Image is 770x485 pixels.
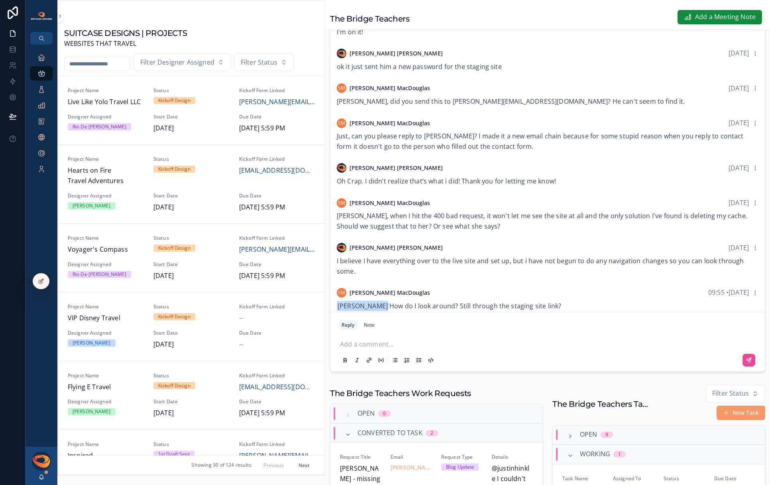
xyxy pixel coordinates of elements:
[364,322,375,328] div: Note
[68,451,144,471] span: Inspired Itineraries Travel
[153,202,230,213] span: [DATE]
[330,13,409,24] h1: The Bridge Teachers
[239,451,315,461] a: [PERSON_NAME][EMAIL_ADDRESS][DOMAIN_NAME]
[239,244,315,255] a: [PERSON_NAME][EMAIL_ADDRESS][DOMAIN_NAME]
[68,97,144,107] span: Live Like Yolo Travel LLC
[492,454,533,460] span: Details
[68,313,144,323] span: VIP Disney Travel
[239,166,315,176] a: [EMAIL_ADDRESS][DOMAIN_NAME]
[239,313,243,323] span: --
[337,132,744,151] span: Just, can you please reply to [PERSON_NAME]? I made it a new email chain because for some stupid ...
[239,408,315,418] span: [DATE] 5:59 PM
[705,385,765,402] button: Select Button
[350,244,443,252] span: [PERSON_NAME] [PERSON_NAME]
[580,449,610,459] span: Working
[729,198,749,207] span: [DATE]
[239,330,315,336] span: Due Date
[678,10,762,24] button: Add a Meeting Note
[68,382,144,392] span: Flying E Travel
[580,430,597,440] span: Open
[391,454,432,460] span: Email
[714,475,755,482] span: Due Date
[153,271,230,281] span: [DATE]
[729,49,749,57] span: [DATE]
[158,382,191,389] div: Kickoff Design
[729,243,749,252] span: [DATE]
[391,463,432,471] a: [PERSON_NAME][EMAIL_ADDRESS][DOMAIN_NAME]
[68,441,144,448] span: Project Name
[68,235,144,241] span: Project Name
[68,244,144,255] span: Voyager's Compass
[562,475,603,482] span: Task Name
[239,304,315,310] span: Kickoff Form Linked
[618,451,621,457] div: 1
[68,114,144,120] span: Designer Assigned
[330,388,471,399] h1: The Bridge Teachers Work Requests
[239,235,315,241] span: Kickoff Form Linked
[68,373,144,379] span: Project Name
[58,223,325,292] a: Project NameVoyager's CompassStatusKickoff DesignKickoff Form Linked[PERSON_NAME][EMAIL_ADDRESS][...
[350,84,430,92] span: [PERSON_NAME] MacDouglas
[239,123,315,134] span: [DATE] 5:59 PM
[337,62,502,71] span: ok it just sent him a new password for the staging site
[357,408,375,419] span: Open
[68,87,144,94] span: Project Name
[695,12,756,22] span: Add a Meeting Note
[68,193,144,199] span: Designer Assigned
[64,28,187,39] h1: SUITCASE DESIGNS | PROJECTS
[337,177,556,185] span: Oh Crap. I didn’t realize that’s what i did! Thank you for letting me know!
[68,304,144,310] span: Project Name
[64,39,187,49] span: WEBSITES THAT TRAVEL
[134,54,231,71] button: Select Button
[58,76,325,144] a: Project NameLive Like Yolo Travel LLCStatusKickoff DesignKickoff Form Linked[PERSON_NAME][EMAIL_A...
[153,398,230,405] span: Start Date
[605,432,608,438] div: 9
[73,123,126,130] div: Rio De [PERSON_NAME]
[430,430,433,436] div: 2
[58,361,325,430] a: Project NameFlying E TravelStatusKickoff DesignKickoff Form Linked[EMAIL_ADDRESS][DOMAIN_NAME]Des...
[158,451,190,458] div: 1st Draft Sent
[717,406,765,420] button: New Task
[158,313,191,320] div: Kickoff Design
[239,271,315,281] span: [DATE] 5:59 PM
[158,97,191,104] div: Kickoff Design
[58,144,325,223] a: Project NameHearts on Fire Travel AdventuresStatusKickoff DesignKickoff Form Linked[EMAIL_ADDRESS...
[73,271,126,278] div: Rio De [PERSON_NAME]
[239,382,315,392] a: [EMAIL_ADDRESS][DOMAIN_NAME]
[338,85,345,91] span: SM
[239,87,315,94] span: Kickoff Form Linked
[239,261,315,268] span: Due Date
[338,120,345,126] span: SM
[153,373,230,379] span: Status
[337,97,685,106] span: [PERSON_NAME], did you send this to [PERSON_NAME][EMAIL_ADDRESS][DOMAIN_NAME]? He can't seem to f...
[241,57,277,68] span: Filter Status
[293,459,315,471] button: Next
[383,410,386,417] div: 0
[552,398,651,410] h1: The Bridge Teachers Tasks
[158,166,191,173] div: Kickoff Design
[729,118,749,127] span: [DATE]
[729,84,749,93] span: [DATE]
[153,123,230,134] span: [DATE]
[350,289,430,297] span: [PERSON_NAME] MacDouglas
[239,398,315,405] span: Due Date
[73,202,111,209] div: [PERSON_NAME]
[239,339,243,350] span: --
[239,373,315,379] span: Kickoff Form Linked
[357,428,422,438] span: Converted to Task
[613,475,654,482] span: Assigned To
[239,156,315,162] span: Kickoff Form Linked
[337,301,389,311] span: [PERSON_NAME]
[26,45,57,187] div: scrollable content
[68,398,144,405] span: Designer Assigned
[729,164,749,172] span: [DATE]
[441,454,482,460] span: Request Type
[191,462,251,469] span: Showing 30 of 124 results
[337,211,747,231] span: [PERSON_NAME], when I hit the 400 bad request, it won't let me see the site at all and the only s...
[153,330,230,336] span: Start Date
[664,475,705,482] span: Status
[239,97,315,107] a: [PERSON_NAME][EMAIL_ADDRESS][DOMAIN_NAME]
